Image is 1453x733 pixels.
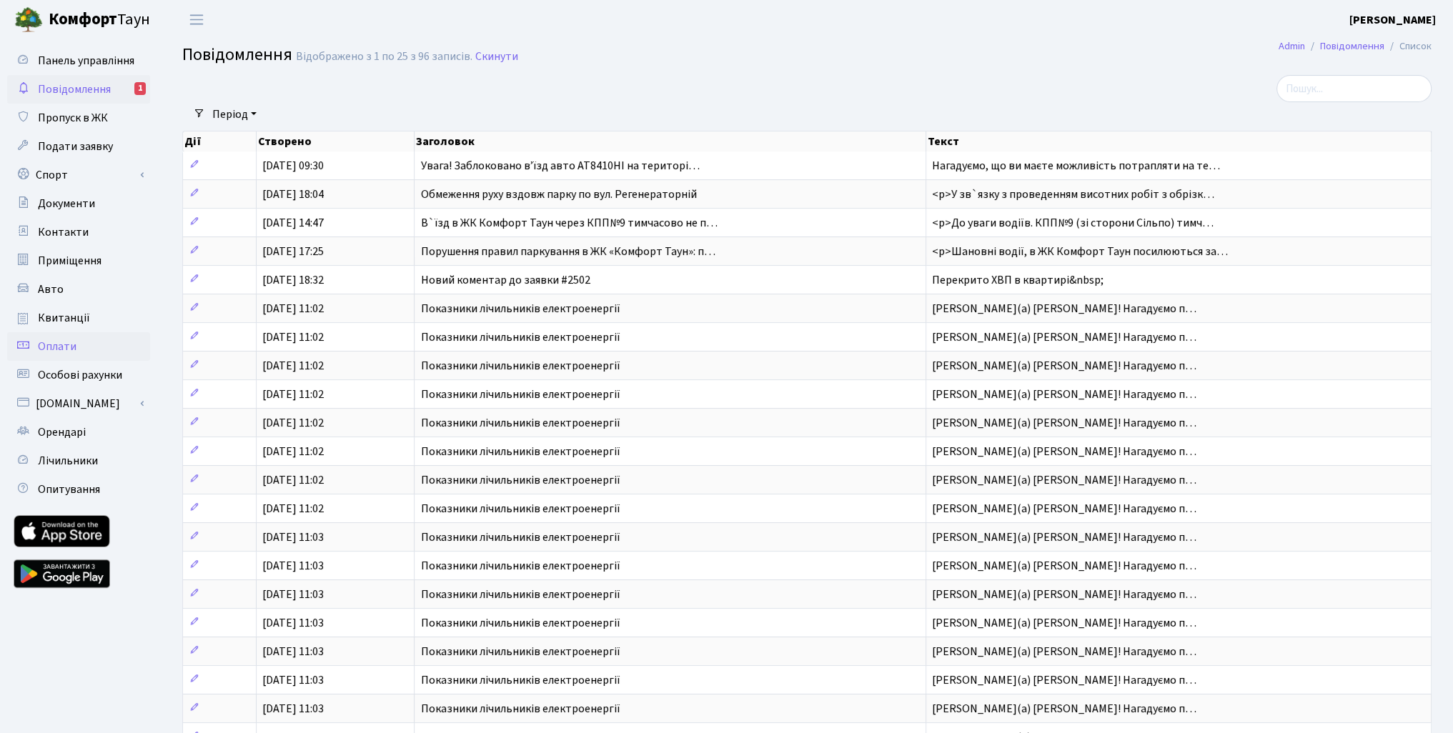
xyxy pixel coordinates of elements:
[932,387,1196,402] span: [PERSON_NAME](а) [PERSON_NAME]! Нагадуємо п…
[262,472,324,488] span: [DATE] 11:02
[262,415,324,431] span: [DATE] 11:02
[420,501,620,517] span: Показники лічильників електроенергії
[49,8,117,31] b: Комфорт
[932,186,1214,202] span: <p>У зв`язку з проведенням висотних робіт з обрізк…
[415,131,926,151] th: Заголовок
[932,558,1196,574] span: [PERSON_NAME](а) [PERSON_NAME]! Нагадуємо п…
[932,301,1196,316] span: [PERSON_NAME](а) [PERSON_NAME]! Нагадуємо п…
[420,215,717,231] span: В`їзд в ЖК Комфорт Таун через КПП№9 тимчасово не п…
[932,272,1104,288] span: Перекрито ХВП в квартирі&nbsp;
[262,158,324,174] span: [DATE] 09:30
[38,110,108,126] span: Пропуск в ЖК
[1257,31,1453,61] nav: breadcrumb
[262,587,324,602] span: [DATE] 11:03
[262,672,324,688] span: [DATE] 11:03
[262,615,324,631] span: [DATE] 11:03
[932,329,1196,345] span: [PERSON_NAME](а) [PERSON_NAME]! Нагадуємо п…
[7,275,150,304] a: Авто
[420,615,620,631] span: Показники лічильників електроенергії
[38,139,113,154] span: Подати заявку
[420,301,620,316] span: Показники лічильників електроенергії
[38,253,101,269] span: Приміщення
[262,644,324,659] span: [DATE] 11:03
[262,329,324,345] span: [DATE] 11:02
[932,501,1196,517] span: [PERSON_NAME](а) [PERSON_NAME]! Нагадуємо п…
[932,415,1196,431] span: [PERSON_NAME](а) [PERSON_NAME]! Нагадуємо п…
[420,587,620,602] span: Показники лічильників електроенергії
[420,644,620,659] span: Показники лічильників електроенергії
[932,158,1220,174] span: Нагадуємо, що ви маєте можливість потрапляти на те…
[420,529,620,545] span: Показники лічильників електроенергії
[262,186,324,202] span: [DATE] 18:04
[932,358,1196,374] span: [PERSON_NAME](а) [PERSON_NAME]! Нагадуємо п…
[932,444,1196,459] span: [PERSON_NAME](а) [PERSON_NAME]! Нагадуємо п…
[262,387,324,402] span: [DATE] 11:02
[926,131,1432,151] th: Текст
[7,361,150,389] a: Особові рахунки
[1349,12,1436,28] b: [PERSON_NAME]
[262,272,324,288] span: [DATE] 18:32
[932,244,1228,259] span: <p>Шановні водії, в ЖК Комфорт Таун посилюються за…
[262,301,324,316] span: [DATE] 11:02
[420,272,590,288] span: Новий коментар до заявки #2502
[420,672,620,688] span: Показники лічильників електроенергії
[932,672,1196,688] span: [PERSON_NAME](а) [PERSON_NAME]! Нагадуємо п…
[7,218,150,246] a: Контакти
[262,444,324,459] span: [DATE] 11:02
[38,482,100,497] span: Опитування
[262,244,324,259] span: [DATE] 17:25
[932,615,1196,631] span: [PERSON_NAME](а) [PERSON_NAME]! Нагадуємо п…
[420,558,620,574] span: Показники лічильників електроенергії
[7,75,150,104] a: Повідомлення1
[932,529,1196,545] span: [PERSON_NAME](а) [PERSON_NAME]! Нагадуємо п…
[1279,39,1305,54] a: Admin
[38,424,86,440] span: Орендарі
[38,196,95,211] span: Документи
[262,358,324,374] span: [DATE] 11:02
[7,418,150,447] a: Орендарі
[38,453,98,469] span: Лічильники
[1276,75,1432,102] input: Пошук...
[7,475,150,504] a: Опитування
[38,224,89,240] span: Контакти
[49,8,150,32] span: Таун
[420,387,620,402] span: Показники лічильників електроенергії
[420,329,620,345] span: Показники лічильників електроенергії
[38,367,122,383] span: Особові рахунки
[134,82,146,95] div: 1
[257,131,415,151] th: Створено
[420,415,620,431] span: Показники лічильників електроенергії
[179,8,214,31] button: Переключити навігацію
[183,131,257,151] th: Дії
[262,529,324,545] span: [DATE] 11:03
[1384,39,1432,54] li: Список
[932,472,1196,488] span: [PERSON_NAME](а) [PERSON_NAME]! Нагадуємо п…
[1349,11,1436,29] a: [PERSON_NAME]
[932,644,1196,659] span: [PERSON_NAME](а) [PERSON_NAME]! Нагадуємо п…
[420,244,715,259] span: Порушення правил паркування в ЖК «Комфорт Таун»: п…
[420,158,699,174] span: Увага! Заблоковано вʼїзд авто АТ8410НІ на територі…
[420,444,620,459] span: Показники лічильників електроенергії
[932,587,1196,602] span: [PERSON_NAME](а) [PERSON_NAME]! Нагадуємо п…
[38,339,76,354] span: Оплати
[7,246,150,275] a: Приміщення
[7,189,150,218] a: Документи
[7,132,150,161] a: Подати заявку
[420,701,620,717] span: Показники лічильників електроенергії
[7,104,150,132] a: Пропуск в ЖК
[932,215,1214,231] span: <p>До уваги водіїв. КПП№9 (зі сторони Сільпо) тимч…
[7,304,150,332] a: Квитанції
[475,50,518,64] a: Скинути
[207,102,262,126] a: Період
[1320,39,1384,54] a: Повідомлення
[7,161,150,189] a: Спорт
[7,332,150,361] a: Оплати
[182,42,292,67] span: Повідомлення
[262,501,324,517] span: [DATE] 11:02
[262,701,324,717] span: [DATE] 11:03
[7,46,150,75] a: Панель управління
[38,81,111,97] span: Повідомлення
[420,472,620,488] span: Показники лічильників електроенергії
[38,53,134,69] span: Панель управління
[420,358,620,374] span: Показники лічильників електроенергії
